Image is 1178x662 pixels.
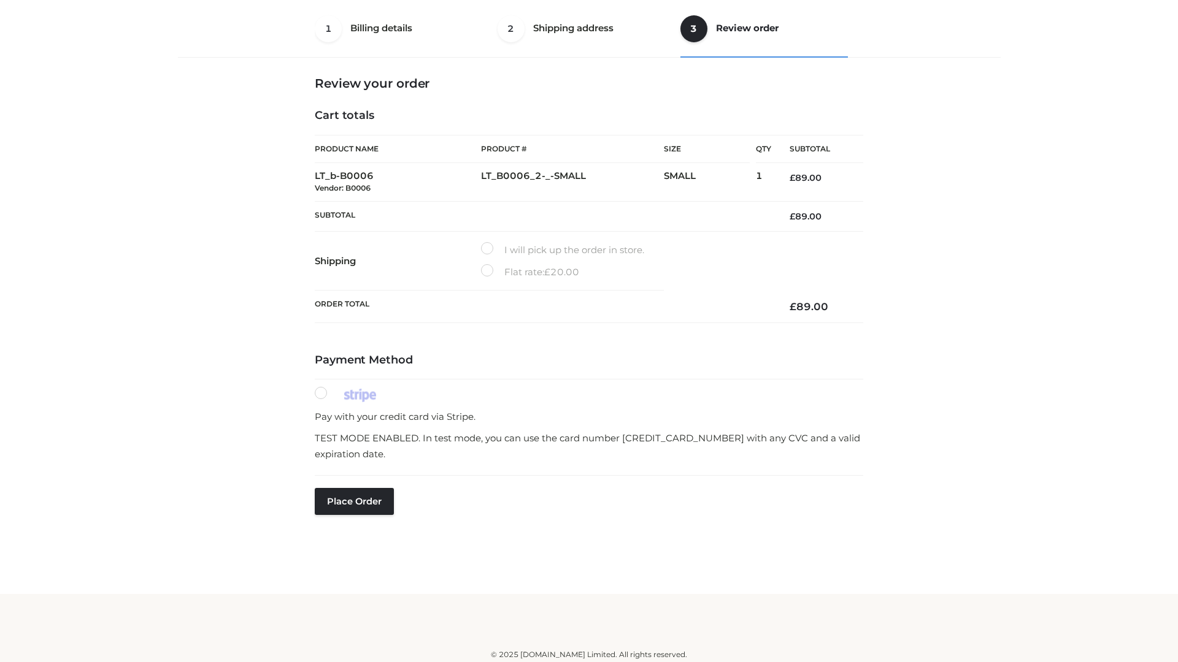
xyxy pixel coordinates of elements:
th: Subtotal [771,135,863,163]
th: Size [664,135,750,163]
span: £ [790,172,795,183]
h4: Payment Method [315,354,863,367]
td: LT_B0006_2-_-SMALL [481,163,664,202]
div: © 2025 [DOMAIN_NAME] Limited. All rights reserved. [182,649,996,661]
th: Product # [481,135,664,163]
button: Place order [315,488,394,515]
th: Shipping [315,232,481,291]
bdi: 89.00 [790,300,828,313]
th: Order Total [315,291,771,323]
p: Pay with your credit card via Stripe. [315,409,863,425]
th: Qty [756,135,771,163]
h4: Cart totals [315,109,863,123]
span: £ [544,266,550,278]
bdi: 89.00 [790,172,822,183]
span: £ [790,211,795,222]
small: Vendor: B0006 [315,183,371,192]
p: TEST MODE ENABLED. In test mode, you can use the card number [CREDIT_CARD_NUMBER] with any CVC an... [315,430,863,462]
span: £ [790,300,796,313]
label: Flat rate: [481,264,579,280]
label: I will pick up the order in store. [481,242,644,258]
td: 1 [756,163,771,202]
td: SMALL [664,163,756,202]
h3: Review your order [315,76,863,91]
th: Subtotal [315,201,771,231]
bdi: 89.00 [790,211,822,222]
bdi: 20.00 [544,266,579,278]
td: LT_b-B0006 [315,163,481,202]
th: Product Name [315,135,481,163]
